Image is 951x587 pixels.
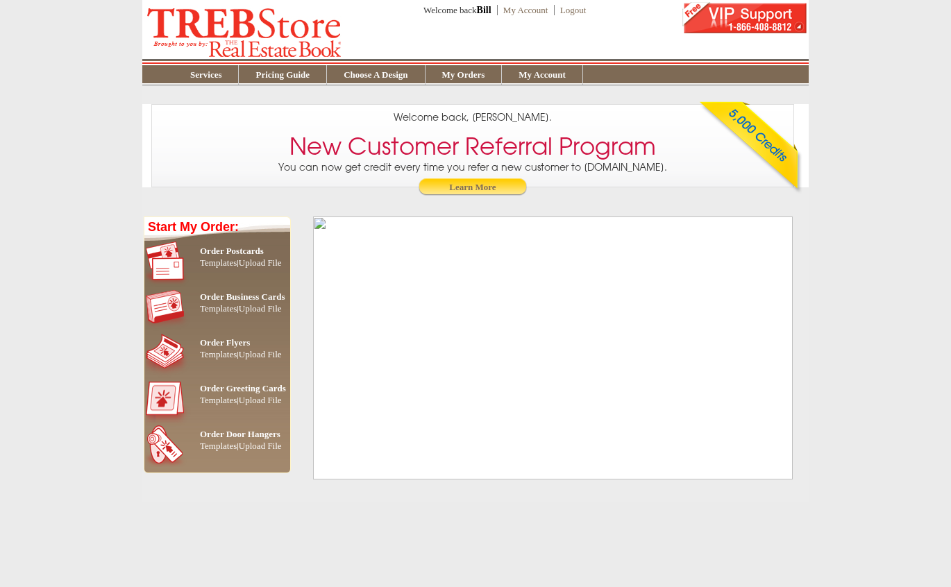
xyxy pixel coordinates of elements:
a: Templates [200,441,237,451]
a: Templates [200,349,237,359]
a: My Account [502,69,582,80]
h3: New Customer Referral Program [289,134,656,160]
p: You can now get credit every time you refer a new customer to [DOMAIN_NAME]. [152,160,793,199]
img: Call for Free VIP Support Service for all your direct mail needs! [682,2,807,33]
a: Order Door Hangers [200,429,280,439]
strong: Bill [477,5,491,15]
span: | [200,260,282,267]
img: door hanger swinging on a residential door knob [146,421,195,467]
img: arrow highlighting post card ordering [144,238,155,284]
a: Order Postcards [200,246,264,256]
span: | [200,305,282,313]
a: Logout [554,5,587,15]
a: Upload File [239,349,282,359]
span: | [200,351,282,359]
span: | [200,397,282,405]
a: Templates [200,303,237,314]
img: stack of flyers with text and images [146,330,195,375]
a: Learn More [418,178,528,199]
a: Upload File [239,395,282,405]
a: Upload File [239,441,282,451]
img: arrow highlighting custom door hangers [144,421,155,467]
img: custom greeting card folded and standing upright [146,375,195,421]
a: My Orders [426,69,502,80]
img: post card depicting postage and address area [146,238,195,284]
img: arrow highlighting brochures and flyers ordering [144,330,155,375]
a: Upload File [239,257,282,268]
img: arrow highlighting business card ordering [144,284,155,330]
a: Order Greeting Cards [200,383,286,393]
a: Templates [200,395,237,405]
a: Templates [200,257,237,268]
div: Start My Order: [144,217,290,238]
a: My Account [497,5,548,15]
a: Order Business Cards [200,291,285,302]
a: Choose A Design [327,69,424,80]
img: arrow highlighting custom greeting cards [144,375,155,421]
a: Services [174,69,238,80]
span: | [200,443,282,450]
span: Welcome back, [PERSON_NAME]. [394,110,552,124]
img: stack of business cards in a card holder [146,284,195,330]
a: Upload File [239,303,282,314]
a: Pricing Guide [239,69,326,80]
a: Order Flyers [200,337,250,348]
